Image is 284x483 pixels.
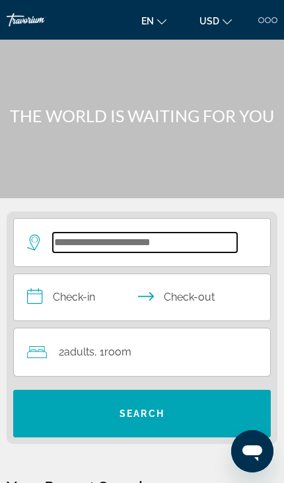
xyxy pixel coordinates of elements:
button: Travelers: 2 adults, 0 children [14,328,270,376]
span: Adults [64,346,94,358]
button: Check in and out dates [13,274,271,321]
iframe: Кнопка для запуску вікна повідомлень [231,430,273,472]
span: 2 [59,343,94,361]
button: Change language [135,11,173,30]
span: en [141,16,154,26]
span: Room [104,346,131,358]
span: , 1 [94,343,131,361]
h1: THE WORLD IS WAITING FOR YOU [7,106,277,126]
button: Change currency [193,11,238,30]
span: USD [199,16,219,26]
div: Search widget [13,218,271,437]
span: Search [120,408,164,419]
button: Search [13,390,271,437]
